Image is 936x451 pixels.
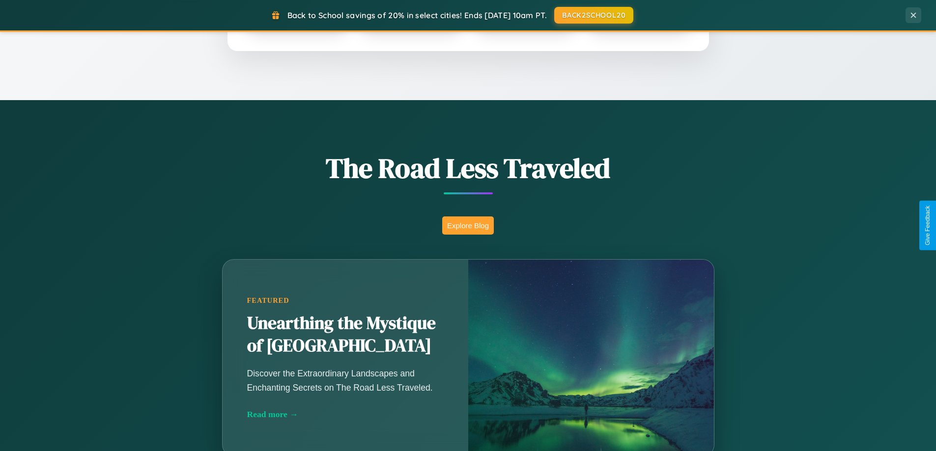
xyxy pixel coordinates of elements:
[247,409,444,420] div: Read more →
[924,206,931,245] div: Give Feedback
[173,149,763,187] h1: The Road Less Traveled
[247,367,444,394] p: Discover the Extraordinary Landscapes and Enchanting Secrets on The Road Less Traveled.
[247,296,444,305] div: Featured
[247,312,444,357] h2: Unearthing the Mystique of [GEOGRAPHIC_DATA]
[442,216,494,235] button: Explore Blog
[554,7,633,24] button: BACK2SCHOOL20
[287,10,547,20] span: Back to School savings of 20% in select cities! Ends [DATE] 10am PT.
